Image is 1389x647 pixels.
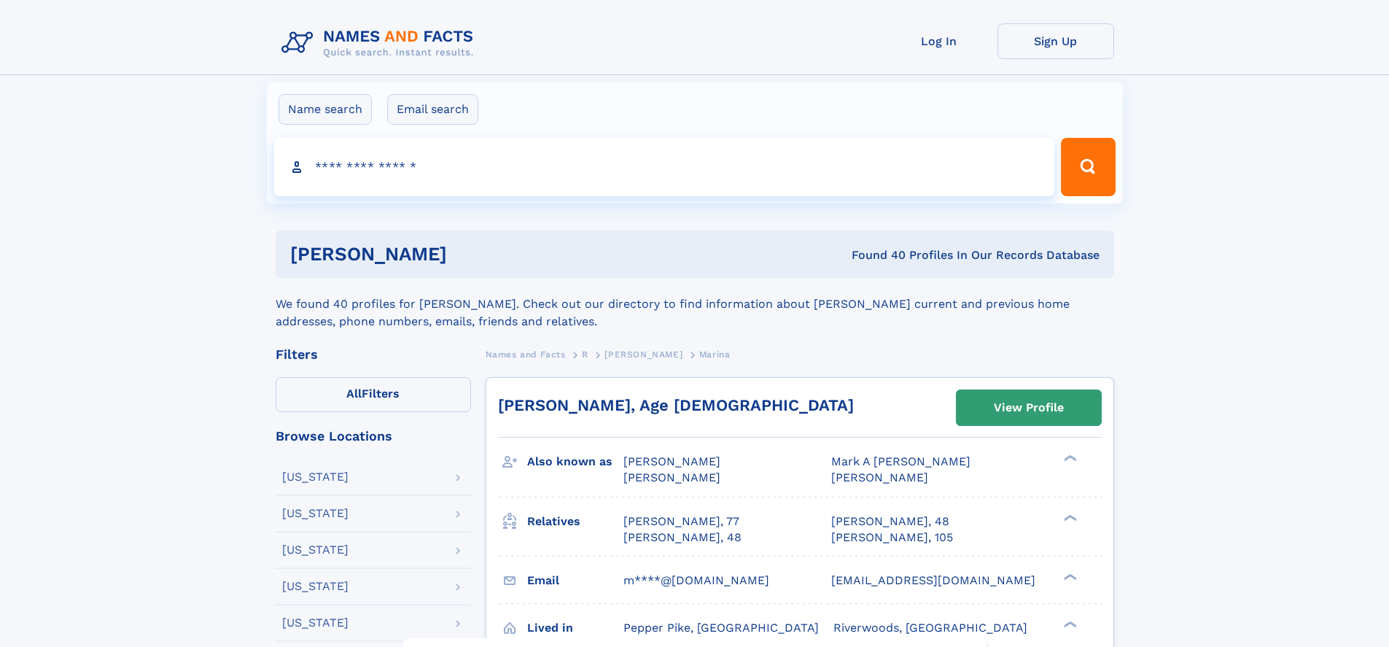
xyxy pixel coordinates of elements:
span: R [582,349,588,360]
div: ❯ [1060,572,1078,581]
h3: Also known as [527,449,623,474]
div: [US_STATE] [282,508,349,519]
span: All [346,387,362,400]
a: Sign Up [997,23,1114,59]
label: Email search [387,94,478,125]
h3: Lived in [527,616,623,640]
span: Mark A [PERSON_NAME] [831,454,970,468]
a: [PERSON_NAME], Age [DEMOGRAPHIC_DATA] [498,396,854,414]
a: View Profile [957,390,1101,425]
a: [PERSON_NAME] [604,345,682,363]
div: [US_STATE] [282,471,349,483]
div: Found 40 Profiles In Our Records Database [649,247,1100,263]
div: ❯ [1060,513,1078,522]
div: Browse Locations [276,430,471,443]
span: [PERSON_NAME] [831,470,928,484]
div: ❯ [1060,454,1078,463]
a: [PERSON_NAME], 77 [623,514,739,530]
div: [US_STATE] [282,544,349,556]
h1: [PERSON_NAME] [290,245,650,263]
a: [PERSON_NAME], 105 [831,530,953,546]
a: [PERSON_NAME], 48 [623,530,742,546]
span: [PERSON_NAME] [623,454,720,468]
label: Name search [279,94,372,125]
span: [EMAIL_ADDRESS][DOMAIN_NAME] [831,573,1035,587]
img: Logo Names and Facts [276,23,486,63]
span: [PERSON_NAME] [604,349,682,360]
input: search input [274,138,1055,196]
div: Filters [276,348,471,361]
span: Pepper Pike, [GEOGRAPHIC_DATA] [623,621,819,635]
a: [PERSON_NAME], 48 [831,514,949,530]
span: Riverwoods, [GEOGRAPHIC_DATA] [833,621,1027,635]
span: [PERSON_NAME] [623,470,720,484]
div: [US_STATE] [282,617,349,629]
label: Filters [276,377,471,412]
div: View Profile [994,391,1064,425]
button: Search Button [1061,138,1115,196]
h3: Email [527,568,623,593]
div: We found 40 profiles for [PERSON_NAME]. Check out our directory to find information about [PERSON... [276,278,1114,330]
a: Names and Facts [486,345,566,363]
div: [US_STATE] [282,581,349,592]
h3: Relatives [527,509,623,534]
div: ❯ [1060,619,1078,629]
span: Marina [699,349,731,360]
a: Log In [881,23,997,59]
a: R [582,345,588,363]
